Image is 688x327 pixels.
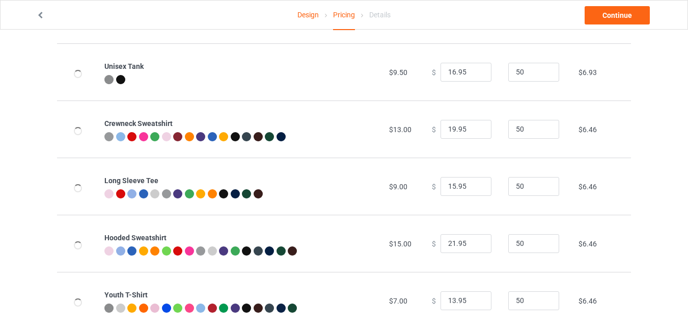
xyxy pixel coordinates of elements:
span: $9.00 [389,183,407,191]
span: $9.50 [389,68,407,77]
span: $ [432,68,436,76]
b: Long Sleeve Tee [104,177,158,185]
b: Crewneck Sweatshirt [104,119,173,128]
span: $6.46 [579,183,597,191]
span: $7.00 [389,297,407,305]
span: $6.46 [579,297,597,305]
span: $6.46 [579,125,597,134]
b: Youth T-Shirt [104,291,148,299]
b: Unisex Tank [104,62,144,70]
img: heather_texture.png [104,304,114,313]
span: $6.46 [579,240,597,248]
b: Hooded Sweatshirt [104,234,167,242]
div: Pricing [333,1,355,30]
a: Design [297,1,319,29]
span: $ [432,182,436,190]
img: heather_texture.png [104,75,114,84]
span: $ [432,296,436,305]
div: Details [369,1,391,29]
a: Continue [585,6,650,24]
span: $ [432,239,436,247]
span: $15.00 [389,240,411,248]
span: $6.93 [579,68,597,77]
span: $ [432,125,436,133]
span: $13.00 [389,125,411,134]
